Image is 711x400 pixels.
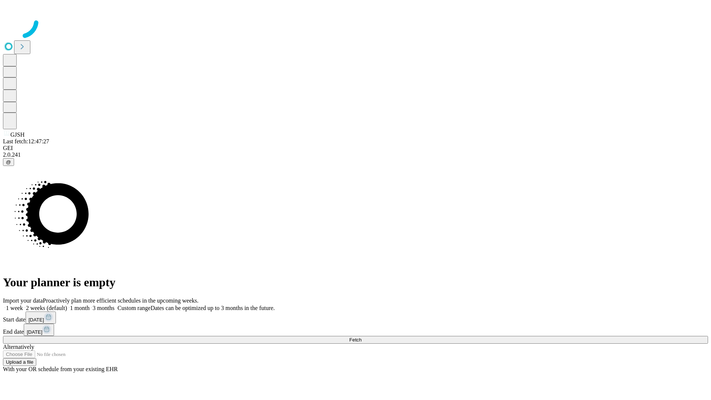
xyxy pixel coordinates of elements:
[3,358,36,366] button: Upload a file
[3,324,708,336] div: End date
[29,317,44,323] span: [DATE]
[6,159,11,165] span: @
[3,336,708,344] button: Fetch
[3,311,708,324] div: Start date
[26,305,67,311] span: 2 weeks (default)
[3,366,118,372] span: With your OR schedule from your existing EHR
[27,329,42,335] span: [DATE]
[6,305,23,311] span: 1 week
[10,131,24,138] span: GJSH
[3,138,49,144] span: Last fetch: 12:47:27
[43,297,198,304] span: Proactively plan more efficient schedules in the upcoming weeks.
[93,305,114,311] span: 3 months
[117,305,150,311] span: Custom range
[349,337,361,343] span: Fetch
[3,276,708,289] h1: Your planner is empty
[3,297,43,304] span: Import your data
[70,305,90,311] span: 1 month
[3,151,708,158] div: 2.0.241
[26,311,56,324] button: [DATE]
[3,344,34,350] span: Alternatively
[3,158,14,166] button: @
[3,145,708,151] div: GEI
[24,324,54,336] button: [DATE]
[151,305,275,311] span: Dates can be optimized up to 3 months in the future.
